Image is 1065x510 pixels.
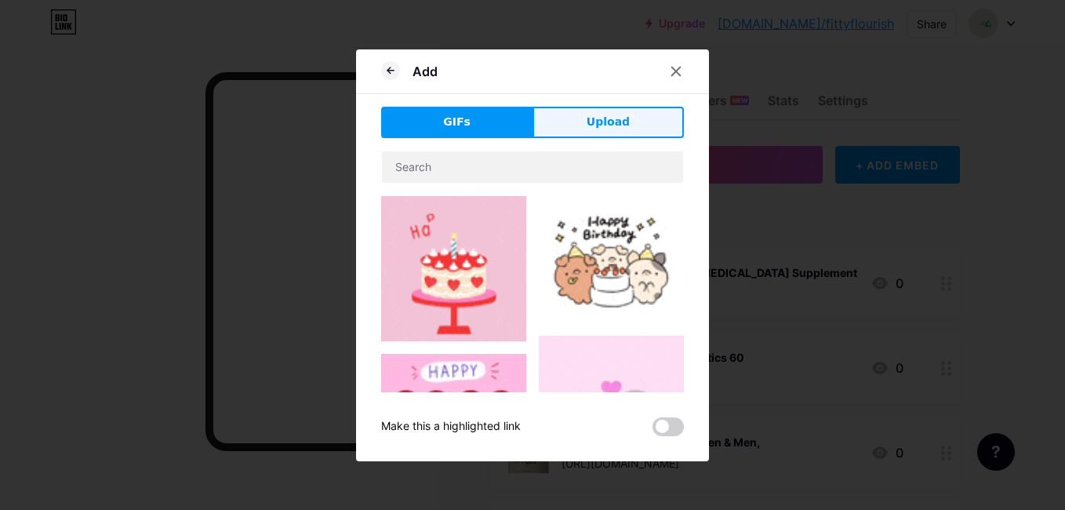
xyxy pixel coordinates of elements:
img: Gihpy [539,336,684,481]
button: Upload [532,107,684,138]
div: Make this a highlighted link [381,417,521,436]
input: Search [382,151,683,183]
span: Upload [587,114,630,130]
img: Gihpy [381,354,526,499]
img: Gihpy [381,196,526,341]
div: Add [413,62,438,81]
img: Gihpy [539,196,684,324]
button: GIFs [381,107,532,138]
span: GIFs [443,114,471,130]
